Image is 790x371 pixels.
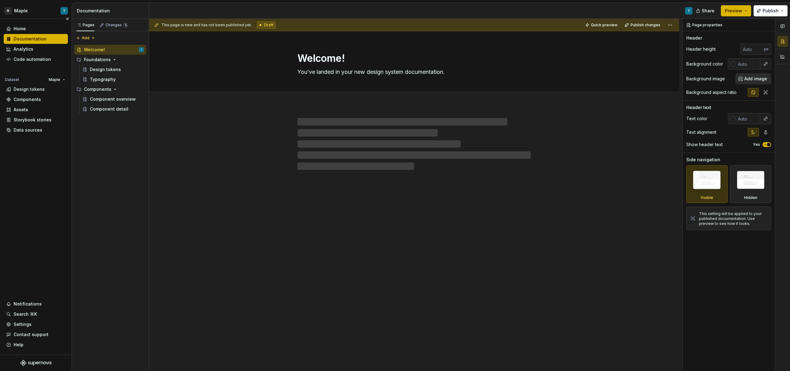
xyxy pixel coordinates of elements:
[14,311,37,317] div: Search ⌘K
[688,8,690,13] div: T
[4,95,68,104] a: Components
[4,7,12,15] div: M
[84,47,105,53] div: Welcome!
[264,23,273,27] span: Draft
[699,211,767,226] div: This setting will be applied to your published documentation. Use preview to see how it looks.
[4,34,68,44] a: Documentation
[4,299,68,309] button: Notifications
[623,21,663,29] button: Publish changes
[693,5,718,16] button: Share
[14,46,33,52] div: Analytics
[14,56,51,62] div: Code automation
[763,8,779,14] span: Publish
[686,116,707,122] div: Text color
[686,157,720,163] div: Side navigation
[4,24,68,34] a: Home
[74,55,146,65] div: Foundations
[49,77,60,82] span: Maple
[20,360,51,366] svg: Supernova Logo
[14,117,52,123] div: Storybook stories
[80,94,146,104] a: Component overview
[14,127,42,133] div: Data sources
[77,8,146,14] div: Documentation
[80,65,146,74] a: Design tokens
[591,23,617,27] span: Quick preview
[74,45,146,55] a: Welcome!T
[90,106,128,112] div: Component detail
[5,77,19,82] div: Dataset
[4,125,68,135] a: Data sources
[764,47,769,52] p: px
[753,142,760,147] label: Yes
[14,321,31,327] div: Settings
[296,67,530,77] textarea: You’ve landed in your new design system documentation.
[740,44,764,55] input: Auto
[14,86,45,92] div: Design tokens
[744,195,757,200] div: Hidden
[735,113,760,124] input: Auto
[63,15,72,23] button: Collapse sidebar
[77,23,94,27] div: Pages
[4,330,68,339] button: Contact support
[14,26,26,32] div: Home
[721,5,751,16] button: Preview
[74,45,146,114] div: Page tree
[4,54,68,64] a: Code automation
[686,61,723,67] div: Background color
[4,115,68,125] a: Storybook stories
[90,76,116,82] div: Typography
[141,47,142,53] div: T
[686,35,702,41] div: Header
[84,57,111,63] div: Foundations
[14,301,42,307] div: Notifications
[14,36,47,42] div: Documentation
[686,76,725,82] div: Background image
[74,84,146,94] div: Components
[14,107,28,113] div: Assets
[686,141,723,148] div: Show header text
[74,34,97,42] button: Add
[63,8,65,13] div: T
[4,340,68,350] button: Help
[80,104,146,114] a: Component detail
[90,96,136,102] div: Component overview
[84,86,111,92] div: Components
[735,73,771,84] button: Add image
[123,23,128,27] span: 5
[14,331,48,338] div: Contact support
[82,36,89,40] span: Add
[701,195,713,200] div: Visible
[686,165,728,203] div: Visible
[90,66,121,73] div: Design tokens
[725,8,742,14] span: Preview
[686,129,716,135] div: Text alignment
[730,165,771,203] div: Hidden
[754,5,788,16] button: Publish
[1,4,70,17] button: MMapleT
[46,75,68,84] button: Maple
[4,309,68,319] button: Search ⌘K
[4,44,68,54] a: Analytics
[14,342,23,348] div: Help
[583,21,620,29] button: Quick preview
[161,23,252,27] span: This page is new and has not been published yet.
[630,23,660,27] span: Publish changes
[744,76,767,82] span: Add image
[702,8,714,14] span: Share
[14,96,41,103] div: Components
[686,104,711,111] div: Header text
[735,58,760,70] input: Auto
[4,84,68,94] a: Design tokens
[686,89,737,95] div: Background aspect ratio
[80,74,146,84] a: Typography
[4,319,68,329] a: Settings
[106,23,128,27] div: Changes
[686,46,716,52] div: Header height
[14,8,28,14] div: Maple
[4,105,68,115] a: Assets
[296,51,530,66] textarea: Welcome!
